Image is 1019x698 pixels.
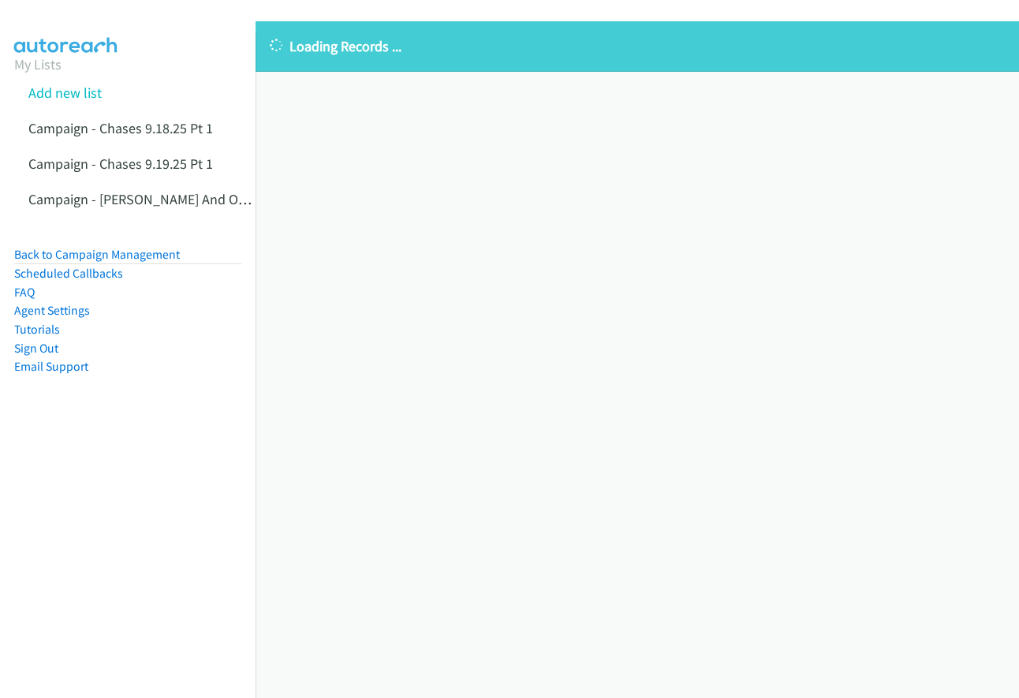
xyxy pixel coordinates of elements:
p: Loading Records ... [270,35,1005,57]
a: Back to Campaign Management [14,247,180,262]
a: Scheduled Callbacks [14,266,123,281]
a: Campaign - [PERSON_NAME] And Ongoings [DATE] [28,190,327,208]
a: Campaign - Chases 9.19.25 Pt 1 [28,155,213,173]
a: Sign Out [14,341,58,356]
a: My Lists [14,55,62,73]
a: Agent Settings [14,303,90,318]
a: Add new list [28,84,102,102]
a: Email Support [14,359,88,374]
a: Campaign - Chases 9.18.25 Pt 1 [28,119,213,137]
a: Tutorials [14,322,60,337]
a: FAQ [14,285,35,300]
